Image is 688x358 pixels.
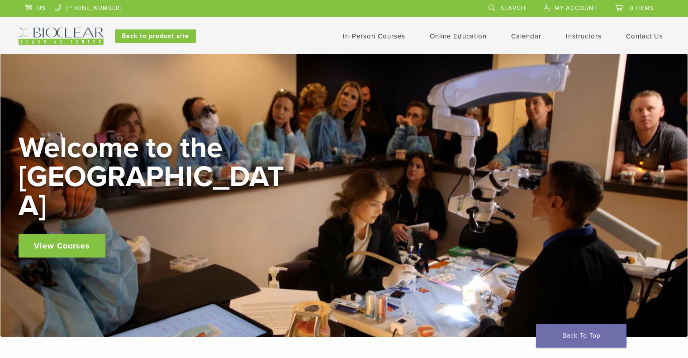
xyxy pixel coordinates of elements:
a: Back To Top [536,324,626,348]
span: 0 items [630,5,654,12]
h2: Welcome to the [GEOGRAPHIC_DATA] [19,134,290,220]
a: Instructors [566,32,602,40]
a: Back to product site [115,29,196,43]
a: In-Person Courses [343,32,405,40]
span: Search [500,5,526,12]
span: My Account [555,5,597,12]
a: View Courses [19,234,105,258]
a: Calendar [511,32,541,40]
a: Contact Us [626,32,663,40]
a: Online Education [430,32,487,40]
img: Bioclear [19,28,104,45]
